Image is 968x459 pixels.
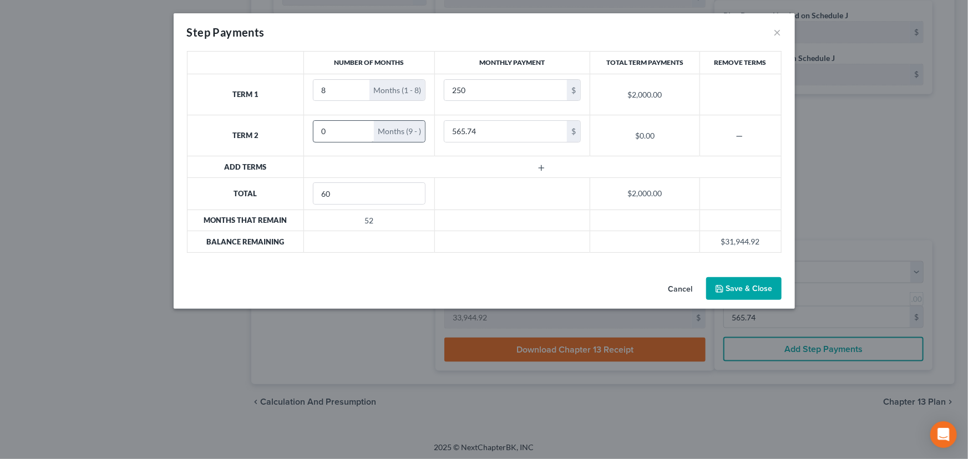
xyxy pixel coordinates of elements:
[187,24,265,40] div: Step Payments
[313,80,369,101] input: --
[374,121,425,142] div: Months (9 - )
[590,74,700,115] td: $2,000.00
[700,231,781,252] td: $31,944.92
[444,80,567,101] input: 0.00
[590,177,700,210] td: $2,000.00
[187,231,304,252] th: Balance Remaining
[187,156,304,177] th: Add Terms
[590,52,700,74] th: Total Term Payments
[434,52,590,74] th: Monthly Payment
[700,52,781,74] th: Remove Terms
[304,210,435,231] td: 52
[187,74,304,115] th: Term 1
[313,183,425,204] input: --
[369,80,425,101] div: Months (1 - 8)
[304,52,435,74] th: Number of Months
[313,121,374,142] input: --
[444,121,567,142] input: 0.00
[590,115,700,156] td: $0.00
[567,80,580,101] div: $
[706,277,782,300] button: Save & Close
[774,25,782,39] button: ×
[930,421,957,448] div: Open Intercom Messenger
[567,121,580,142] div: $
[187,115,304,156] th: Term 2
[187,177,304,210] th: Total
[660,278,702,300] button: Cancel
[187,210,304,231] th: Months that Remain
